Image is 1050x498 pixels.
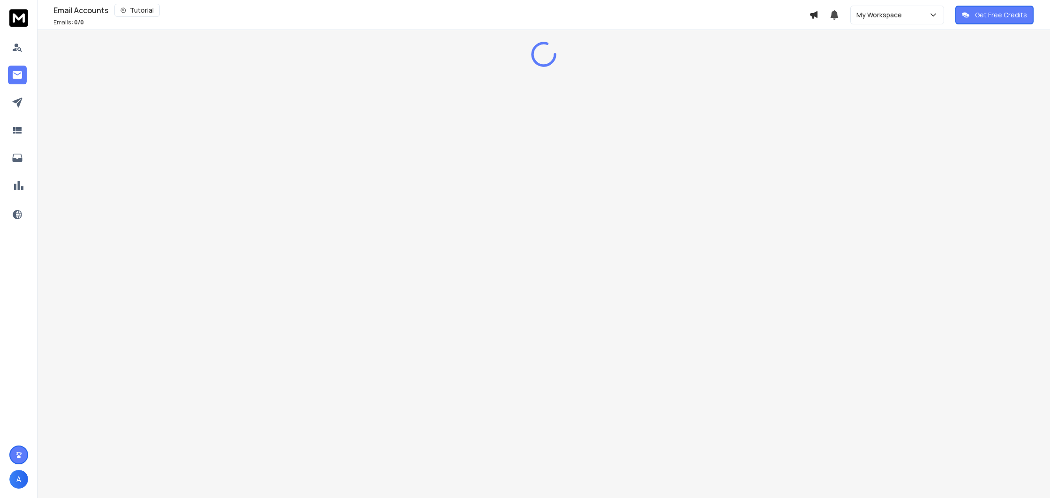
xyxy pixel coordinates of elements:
p: Emails : [53,19,84,26]
button: A [9,470,28,489]
button: Get Free Credits [955,6,1034,24]
button: Tutorial [114,4,160,17]
p: My Workspace [856,10,906,20]
p: Get Free Credits [975,10,1027,20]
div: Email Accounts [53,4,809,17]
span: 0 / 0 [74,18,84,26]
